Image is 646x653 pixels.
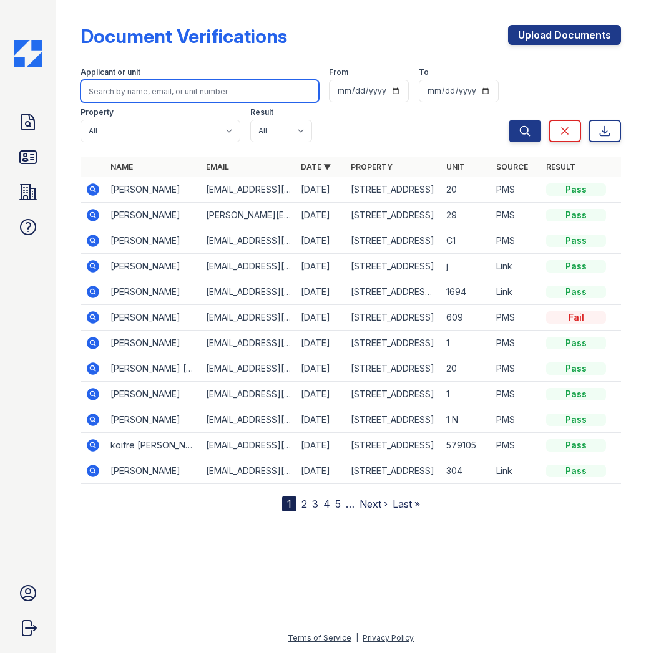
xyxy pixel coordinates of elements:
td: PMS [491,356,541,382]
a: Source [496,162,528,172]
td: [DATE] [296,356,346,382]
td: 609 [441,305,491,331]
td: koifre [PERSON_NAME] [105,433,201,458]
td: [STREET_ADDRESS] [346,458,441,484]
td: 20 [441,356,491,382]
a: Property [351,162,393,172]
span: … [346,496,355,511]
td: [EMAIL_ADDRESS][DOMAIN_NAME] [201,407,296,433]
div: Pass [546,439,606,452]
td: C1 [441,228,491,254]
td: [EMAIL_ADDRESS][DOMAIN_NAME] [201,356,296,382]
div: 1 [282,496,296,511]
td: 304 [441,458,491,484]
td: PMS [491,331,541,356]
label: Property [81,107,114,117]
td: [DATE] [296,331,346,356]
td: [PERSON_NAME][EMAIL_ADDRESS][DOMAIN_NAME] [201,203,296,228]
td: [EMAIL_ADDRESS][DOMAIN_NAME] [201,305,296,331]
a: Last » [393,498,420,510]
td: [DATE] [296,382,346,407]
td: PMS [491,433,541,458]
td: [DATE] [296,228,346,254]
td: [STREET_ADDRESS] [346,254,441,279]
td: [PERSON_NAME] [105,382,201,407]
td: [EMAIL_ADDRESS][DOMAIN_NAME] [201,279,296,305]
label: Applicant or unit [81,67,140,77]
a: 2 [301,498,307,510]
td: [PERSON_NAME] [105,279,201,305]
td: [PERSON_NAME] [PERSON_NAME] [105,356,201,382]
a: Upload Documents [508,25,621,45]
td: Link [491,254,541,279]
td: [EMAIL_ADDRESS][DOMAIN_NAME] [201,331,296,356]
div: Pass [546,414,606,426]
td: [EMAIL_ADDRESS][DOMAIN_NAME] [201,382,296,407]
td: [DATE] [296,203,346,228]
td: [STREET_ADDRESS] [346,382,441,407]
td: [DATE] [296,407,346,433]
td: [DATE] [296,177,346,203]
td: PMS [491,177,541,203]
td: [PERSON_NAME] [105,203,201,228]
td: [EMAIL_ADDRESS][DOMAIN_NAME] [201,458,296,484]
td: [PERSON_NAME] [105,458,201,484]
td: [EMAIL_ADDRESS][DOMAIN_NAME] [201,254,296,279]
td: [PERSON_NAME] [105,228,201,254]
a: 3 [312,498,318,510]
td: [STREET_ADDRESS] [346,331,441,356]
td: [STREET_ADDRESS] [346,305,441,331]
td: [STREET_ADDRESS] [346,228,441,254]
img: CE_Icon_Blue-c292c112584629df590d857e76928e9f676e5b41ef8f769ba2f05ee15b207248.png [14,40,42,67]
td: [STREET_ADDRESS][PERSON_NAME] [346,279,441,305]
td: PMS [491,305,541,331]
td: 1 N [441,407,491,433]
div: Pass [546,337,606,349]
a: Terms of Service [288,633,351,642]
a: Result [546,162,575,172]
input: Search by name, email, or unit number [81,80,319,102]
label: Result [250,107,273,117]
td: [STREET_ADDRESS] [346,203,441,228]
td: [PERSON_NAME] [105,331,201,356]
div: Pass [546,209,606,221]
td: [STREET_ADDRESS] [346,177,441,203]
a: 4 [323,498,330,510]
td: [STREET_ADDRESS] [346,433,441,458]
td: [PERSON_NAME] [105,177,201,203]
a: Email [206,162,229,172]
div: Document Verifications [81,25,287,47]
a: Date ▼ [301,162,331,172]
td: PMS [491,382,541,407]
td: Link [491,279,541,305]
td: 1 [441,382,491,407]
td: PMS [491,407,541,433]
td: PMS [491,203,541,228]
div: Pass [546,235,606,247]
td: 579105 [441,433,491,458]
td: [DATE] [296,433,346,458]
td: PMS [491,228,541,254]
td: [DATE] [296,305,346,331]
a: Privacy Policy [363,633,414,642]
div: Pass [546,362,606,375]
div: Pass [546,183,606,196]
td: [STREET_ADDRESS] [346,407,441,433]
td: 1 [441,331,491,356]
div: Pass [546,388,606,400]
a: 5 [335,498,341,510]
div: Fail [546,311,606,324]
td: [EMAIL_ADDRESS][PERSON_NAME][DOMAIN_NAME] [201,228,296,254]
td: [DATE] [296,254,346,279]
a: Unit [446,162,465,172]
label: To [419,67,429,77]
div: Pass [546,286,606,298]
label: From [329,67,348,77]
div: Pass [546,260,606,273]
a: Name [110,162,133,172]
td: [EMAIL_ADDRESS][DOMAIN_NAME] [201,177,296,203]
td: [DATE] [296,458,346,484]
td: j [441,254,491,279]
td: 20 [441,177,491,203]
td: [STREET_ADDRESS] [346,356,441,382]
